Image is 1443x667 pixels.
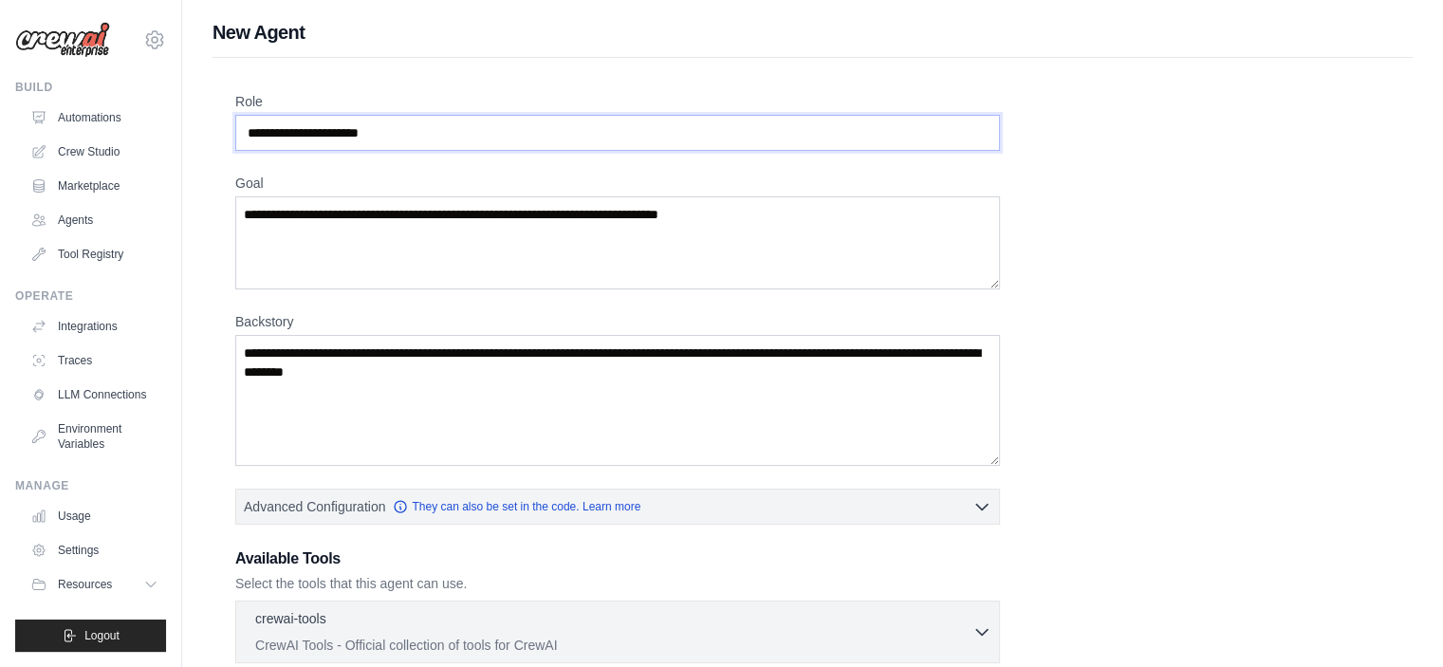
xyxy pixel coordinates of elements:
div: Manage [15,478,166,493]
span: Advanced Configuration [244,497,385,516]
p: CrewAI Tools - Official collection of tools for CrewAI [255,636,972,655]
a: Tool Registry [23,239,166,269]
div: Operate [15,288,166,304]
a: Traces [23,345,166,376]
label: Backstory [235,312,1000,331]
label: Goal [235,174,1000,193]
a: They can also be set in the code. Learn more [393,499,640,514]
a: Settings [23,535,166,565]
div: Build [15,80,166,95]
a: Automations [23,102,166,133]
a: Environment Variables [23,414,166,459]
a: Integrations [23,311,166,342]
p: Select the tools that this agent can use. [235,574,1000,593]
a: LLM Connections [23,380,166,410]
p: crewai-tools [255,609,326,628]
a: Agents [23,205,166,235]
h1: New Agent [213,19,1413,46]
a: Marketplace [23,171,166,201]
button: Resources [23,569,166,600]
a: Usage [23,501,166,531]
span: Resources [58,577,112,592]
button: Advanced Configuration They can also be set in the code. Learn more [236,490,999,524]
h3: Available Tools [235,547,1000,570]
button: Logout [15,620,166,652]
a: Crew Studio [23,137,166,167]
span: Logout [84,628,120,643]
img: Logo [15,22,110,58]
label: Role [235,92,1000,111]
button: crewai-tools CrewAI Tools - Official collection of tools for CrewAI [244,609,991,655]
